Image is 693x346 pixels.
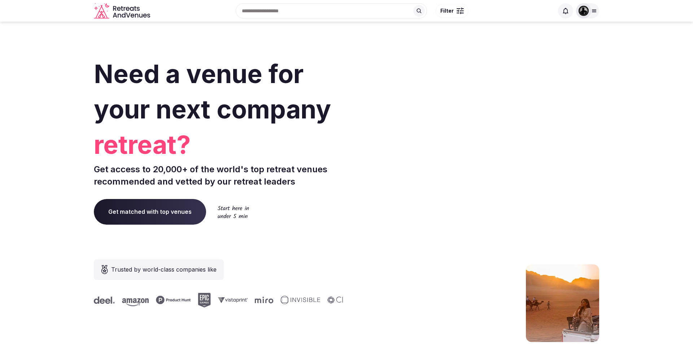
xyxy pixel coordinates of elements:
[94,199,206,224] a: Get matched with top venues
[526,264,599,342] img: woman sitting in back of truck with camels
[111,265,217,274] span: Trusted by world-class companies like
[392,264,519,342] img: yoga on tropical beach
[197,293,210,307] svg: Epic Games company logo
[94,3,152,19] a: Visit the homepage
[93,297,114,304] svg: Deel company logo
[280,296,320,304] svg: Invisible company logo
[218,297,247,303] svg: Vistaprint company logo
[218,206,249,218] img: Start here in under 5 min
[94,3,152,19] svg: Retreats and Venues company logo
[94,127,344,163] span: retreat?
[440,7,454,14] span: Filter
[94,59,331,125] span: Need a venue for your next company
[254,297,273,303] svg: Miro company logo
[94,163,344,187] p: Get access to 20,000+ of the world's top retreat venues recommended and vetted by our retreat lea...
[436,4,468,18] button: Filter
[579,6,589,16] img: Alejandro Admin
